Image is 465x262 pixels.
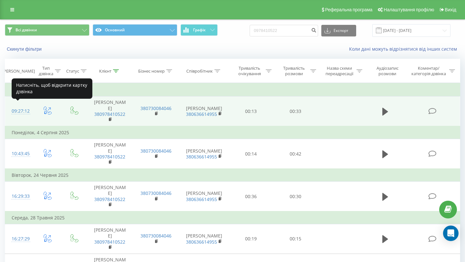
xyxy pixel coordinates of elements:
[140,190,171,196] a: 380730084046
[193,28,206,32] span: Графік
[229,182,274,211] td: 00:36
[279,65,309,76] div: Тривалість розмови
[5,126,460,139] td: Понеділок, 4 Серпня 2025
[273,182,318,211] td: 00:30
[370,65,405,76] div: Аудіозапис розмови
[5,84,460,96] td: Середа, 20 Серпня 2025
[94,196,125,202] a: 380978410522
[273,224,318,254] td: 00:15
[179,182,229,211] td: [PERSON_NAME]
[186,68,213,74] div: Співробітник
[140,105,171,111] a: 380730084046
[15,27,37,33] span: Всі дзвінки
[39,65,53,76] div: Тип дзвінка
[229,96,274,126] td: 00:13
[229,139,274,169] td: 00:14
[229,224,274,254] td: 00:19
[250,25,318,36] input: Пошук за номером
[273,96,318,126] td: 00:33
[93,24,177,36] button: Основний
[2,68,35,74] div: [PERSON_NAME]
[349,46,460,52] a: Коли дані можуть відрізнятися вiд інших систем
[445,7,456,12] span: Вихід
[87,96,133,126] td: [PERSON_NAME]
[140,233,171,239] a: 380730084046
[325,7,373,12] span: Реферальна програма
[138,68,165,74] div: Бізнес номер
[410,65,448,76] div: Коментар/категорія дзвінка
[94,111,125,117] a: 380978410522
[321,25,356,36] button: Експорт
[87,224,133,254] td: [PERSON_NAME]
[5,24,89,36] button: Всі дзвінки
[12,147,27,160] div: 10:43:45
[324,65,355,76] div: Назва схеми переадресації
[12,233,27,245] div: 16:27:29
[5,211,460,224] td: Середа, 28 Травня 2025
[181,24,218,36] button: Графік
[235,65,264,76] div: Тривалість очікування
[5,169,460,182] td: Вівторок, 24 Червня 2025
[186,196,217,202] a: 380636614955
[87,182,133,211] td: [PERSON_NAME]
[186,239,217,245] a: 380636614955
[99,68,111,74] div: Клієнт
[12,78,92,99] div: Натисніть, щоб відкрити картку дзвінка
[140,148,171,154] a: 380730084046
[179,139,229,169] td: [PERSON_NAME]
[12,105,27,117] div: 09:27:12
[273,139,318,169] td: 00:42
[5,46,45,52] button: Скинути фільтри
[443,226,459,241] div: Open Intercom Messenger
[384,7,434,12] span: Налаштування профілю
[66,68,79,74] div: Статус
[186,154,217,160] a: 380636614955
[87,139,133,169] td: [PERSON_NAME]
[94,154,125,160] a: 380978410522
[94,239,125,245] a: 380978410522
[179,96,229,126] td: [PERSON_NAME]
[186,111,217,117] a: 380636614955
[179,224,229,254] td: [PERSON_NAME]
[12,190,27,203] div: 16:29:33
